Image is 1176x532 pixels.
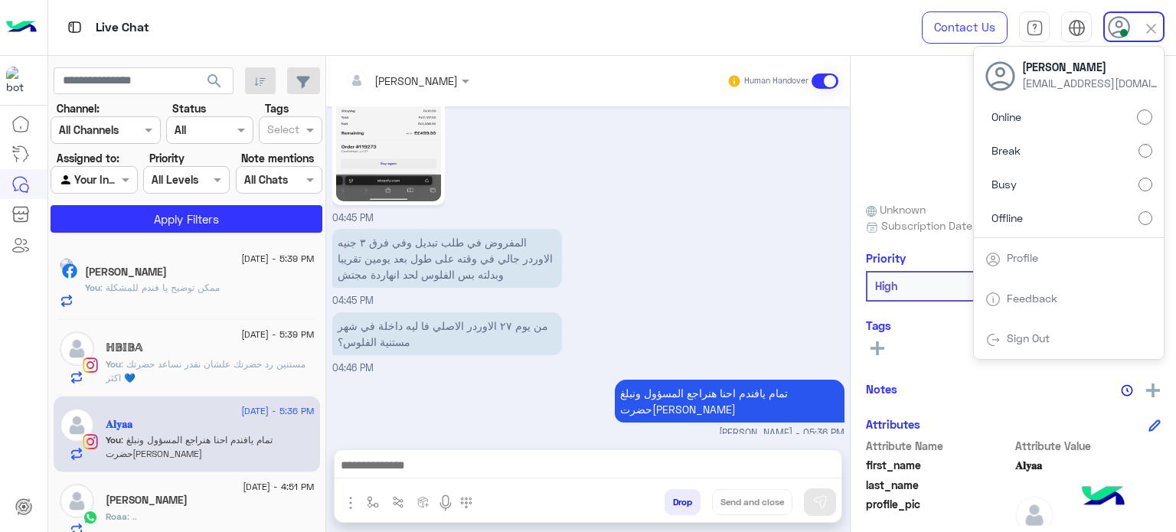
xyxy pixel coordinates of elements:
p: 29/8/2025, 5:36 PM [615,380,844,423]
label: Priority [149,150,185,166]
span: You [85,282,100,293]
img: hulul-logo.png [1076,471,1130,524]
span: Online [991,109,1021,125]
img: send attachment [341,494,360,512]
p: Live Chat [96,18,149,38]
a: tab [1019,11,1050,44]
input: Break [1138,144,1152,158]
span: ممكن توضيح يا فندم للمشكلة [100,282,220,293]
img: make a call [460,497,472,509]
span: 04:45 PM [332,295,374,306]
span: [DATE] - 5:39 PM [241,328,314,341]
span: [PERSON_NAME] - 05:36 PM [719,426,844,441]
img: Instagram [83,357,98,373]
h6: Tags [866,318,1161,332]
span: Roaa [106,511,127,522]
label: Assigned to: [57,150,119,166]
button: Apply Filters [51,205,322,233]
label: Note mentions [241,150,314,166]
img: tab [985,332,1001,348]
span: Attribute Name [866,438,1012,454]
small: Human Handover [744,75,808,87]
p: 29/8/2025, 4:46 PM [332,312,562,355]
img: defaultAdmin.png [60,408,94,442]
a: Contact Us [922,11,1008,44]
img: tab [65,18,84,37]
label: Tags [265,100,289,116]
label: Status [172,100,206,116]
img: add [1146,383,1160,397]
h6: Notes [866,382,897,396]
span: [DATE] - 5:36 PM [241,404,314,418]
input: Busy [1138,178,1152,191]
span: [DATE] - 5:39 PM [241,252,314,266]
a: Sign Out [1007,331,1050,344]
span: 04:45 PM [332,212,374,224]
span: Break [991,142,1021,158]
img: create order [417,496,430,508]
span: Attribute Value [1015,438,1161,454]
span: You [106,434,121,446]
img: select flow [367,496,379,508]
span: last_name [866,477,1012,493]
img: send message [812,494,828,510]
a: Profile [1007,251,1038,264]
h5: ℍ𝔹𝕀𝔹𝔸 [106,341,142,354]
img: defaultAdmin.png [60,331,94,366]
p: 29/8/2025, 4:45 PM [332,229,562,288]
span: first_name [866,457,1012,473]
span: Unknown [866,201,926,217]
span: Busy [991,176,1017,192]
span: تمام يافندم احنا هنراجع المسؤول ونبلغ حضرتك [106,434,273,459]
img: tab [985,292,1001,307]
h6: Attributes [866,417,920,431]
a: Feedback [1007,292,1057,305]
span: search [205,72,224,90]
span: 𝐀𝐥𝐲𝐚𝐚 [1015,457,1161,473]
img: Instagram [83,434,98,449]
span: مستنين رد حضرتك علشان نقدر نساعد حضرتك اكثر 💙 [106,358,305,383]
img: picture [60,258,73,272]
img: defaultAdmin.png [60,484,94,518]
span: .. [127,511,137,522]
img: Trigger scenario [392,496,404,508]
button: create order [411,489,436,514]
label: Channel: [57,100,100,116]
button: Trigger scenario [386,489,411,514]
img: tab [985,252,1001,267]
h5: Roaa Mohamed [106,494,188,507]
h5: 𝐀𝐥𝐲𝐚𝐚 [106,418,132,431]
input: Online [1137,109,1152,125]
input: Offline [1138,211,1152,225]
img: notes [1121,384,1133,397]
img: close [1142,20,1160,38]
h6: Priority [866,251,906,265]
img: tab [1026,19,1044,37]
img: Facebook [62,263,77,279]
img: 919860931428189 [6,67,34,94]
button: Send and close [712,489,792,515]
span: profile_pic [866,496,1012,531]
button: Drop [665,489,701,515]
span: You [106,358,121,370]
h5: Maya Bassam [85,266,167,279]
button: search [196,67,234,100]
span: [DATE] - 4:51 PM [243,480,314,494]
span: 04:46 PM [332,362,374,374]
img: send voice note [436,494,455,512]
img: Logo [6,11,37,44]
div: Select [265,121,299,141]
img: WhatsApp [83,510,98,525]
img: tab [1068,19,1086,37]
span: Offline [991,210,1023,226]
button: select flow [361,489,386,514]
span: [PERSON_NAME] [1022,59,1160,75]
span: [EMAIL_ADDRESS][DOMAIN_NAME] [1022,75,1160,91]
span: Subscription Date : [DATE] [881,217,1014,233]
